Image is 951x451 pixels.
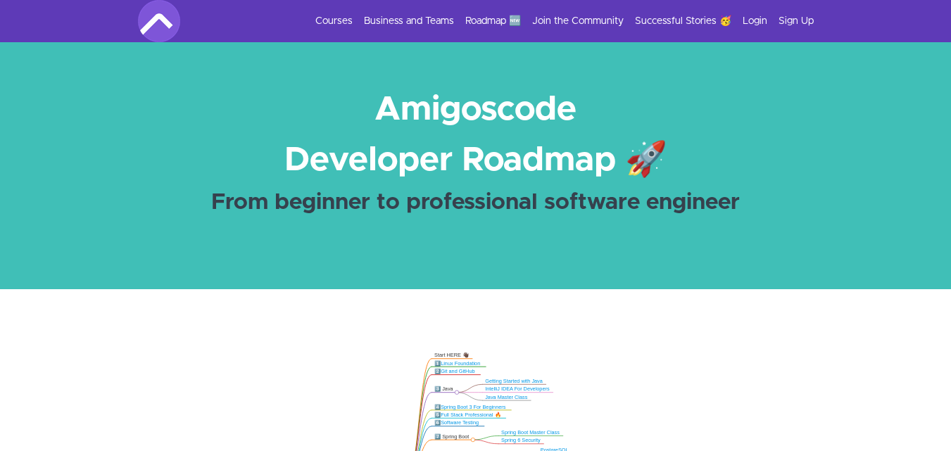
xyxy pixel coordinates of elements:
strong: From beginner to professional software engineer [211,191,740,214]
div: Start HERE 👋🏿 [434,352,470,359]
a: Spring Boot Master Class [501,430,560,436]
div: 6️⃣ [434,420,481,426]
a: Successful Stories 🥳 [635,14,731,28]
strong: Amigoscode [374,93,577,127]
a: Login [743,14,767,28]
a: Business and Teams [364,14,454,28]
a: Software Testing [441,420,479,426]
a: Full Stack Professional 🔥 [441,412,500,418]
a: Spring Boot 3 For Beginners [441,404,505,409]
div: 1️⃣ [434,360,483,367]
div: 5️⃣ [434,412,503,418]
div: 2️⃣ [434,368,477,374]
a: Git and GitHub [441,369,474,374]
a: Sign Up [779,14,814,28]
a: IntelliJ IDEA For Developers [485,386,549,392]
a: Java Master Class [485,394,527,400]
strong: Developer Roadmap 🚀 [284,144,667,177]
div: 3️⃣ Java [434,386,454,393]
a: Courses [315,14,353,28]
a: Getting Started with Java [485,379,543,384]
div: 4️⃣ [434,404,508,410]
a: Roadmap 🆕 [465,14,521,28]
a: Linux Foundation [441,360,480,366]
a: Join the Community [532,14,624,28]
a: Spring 6 Security [501,438,541,443]
div: 7️⃣ Spring Boot [434,433,470,440]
